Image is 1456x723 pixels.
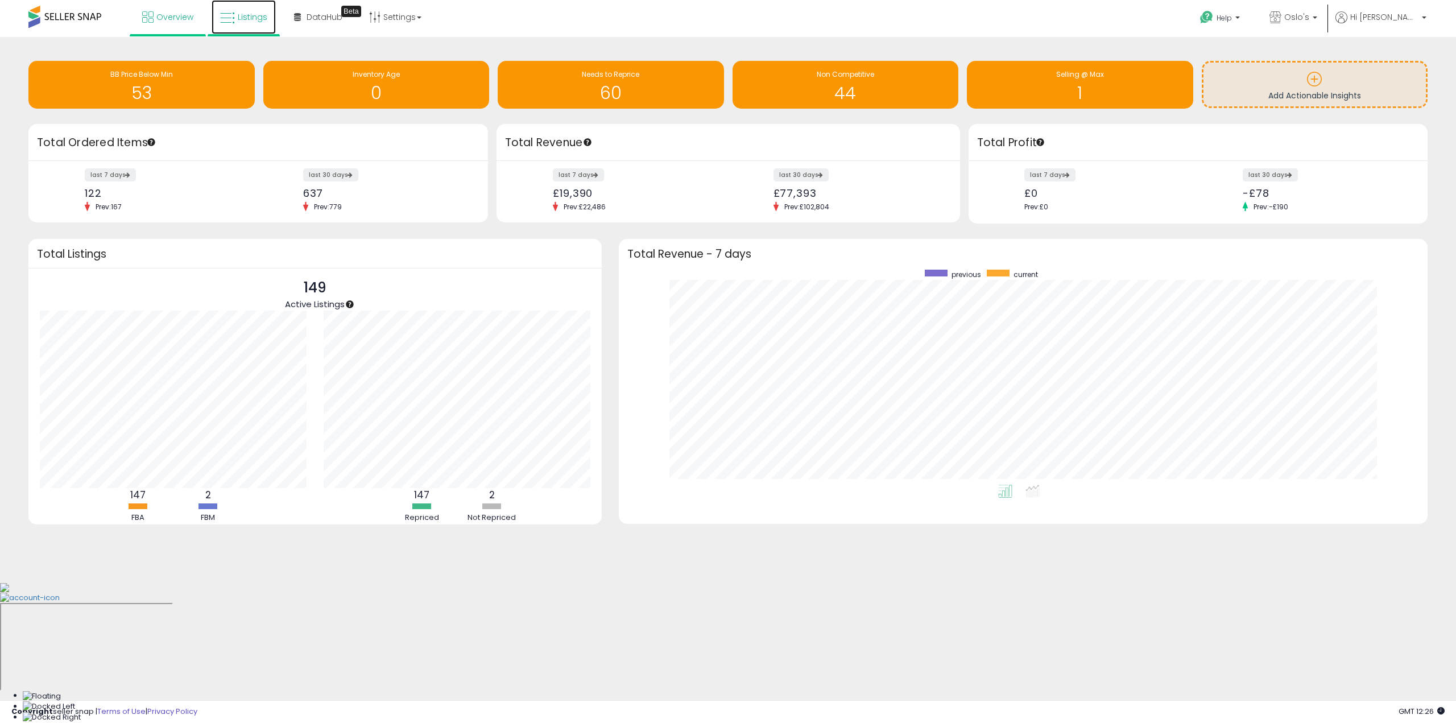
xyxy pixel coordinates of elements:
[779,202,835,212] span: Prev: £102,804
[817,69,874,79] span: Non Competitive
[1284,11,1309,23] span: Oslo's
[1024,168,1076,181] label: last 7 days
[1248,202,1294,212] span: Prev: -£190
[582,137,593,147] div: Tooltip anchor
[773,168,829,181] label: last 30 days
[85,168,136,181] label: last 7 days
[285,298,345,310] span: Active Listings
[146,137,156,147] div: Tooltip anchor
[489,488,495,502] b: 2
[174,513,242,523] div: FBM
[1024,187,1189,199] div: £0
[1335,11,1426,37] a: Hi [PERSON_NAME]
[1191,2,1251,37] a: Help
[733,61,959,109] a: Non Competitive 44
[498,61,724,109] a: Needs to Reprice 60
[23,701,75,712] img: Docked Left
[1243,187,1408,199] div: -£78
[1056,69,1104,79] span: Selling @ Max
[37,250,593,258] h3: Total Listings
[238,11,267,23] span: Listings
[205,488,211,502] b: 2
[85,187,250,199] div: 122
[553,168,604,181] label: last 7 days
[303,187,468,199] div: 637
[1024,202,1048,212] span: Prev: £0
[627,250,1420,258] h3: Total Revenue - 7 days
[503,84,718,102] h1: 60
[558,202,611,212] span: Prev: £22,486
[1268,90,1361,101] span: Add Actionable Insights
[388,513,456,523] div: Repriced
[977,135,1420,151] h3: Total Profit
[1199,10,1214,24] i: Get Help
[110,69,173,79] span: BB Price Below Min
[303,168,358,181] label: last 30 days
[973,84,1188,102] h1: 1
[353,69,400,79] span: Inventory Age
[23,691,61,702] img: Floating
[23,712,81,723] img: Docked Right
[1350,11,1418,23] span: Hi [PERSON_NAME]
[263,61,490,109] a: Inventory Age 0
[28,61,255,109] a: BB Price Below Min 53
[553,187,719,199] div: £19,390
[345,299,355,309] div: Tooltip anchor
[341,6,361,17] div: Tooltip anchor
[1217,13,1232,23] span: Help
[582,69,639,79] span: Needs to Reprice
[307,11,342,23] span: DataHub
[90,202,127,212] span: Prev: 167
[269,84,484,102] h1: 0
[1035,137,1045,147] div: Tooltip anchor
[34,84,249,102] h1: 53
[104,513,172,523] div: FBA
[414,488,429,502] b: 147
[1243,168,1298,181] label: last 30 days
[773,187,940,199] div: £77,393
[308,202,348,212] span: Prev: 779
[285,277,345,299] p: 149
[967,61,1193,109] a: Selling @ Max 1
[156,11,193,23] span: Overview
[1203,63,1426,106] a: Add Actionable Insights
[738,84,953,102] h1: 44
[130,488,146,502] b: 147
[505,135,952,151] h3: Total Revenue
[952,270,981,279] span: previous
[458,513,526,523] div: Not Repriced
[37,135,479,151] h3: Total Ordered Items
[1014,270,1038,279] span: current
